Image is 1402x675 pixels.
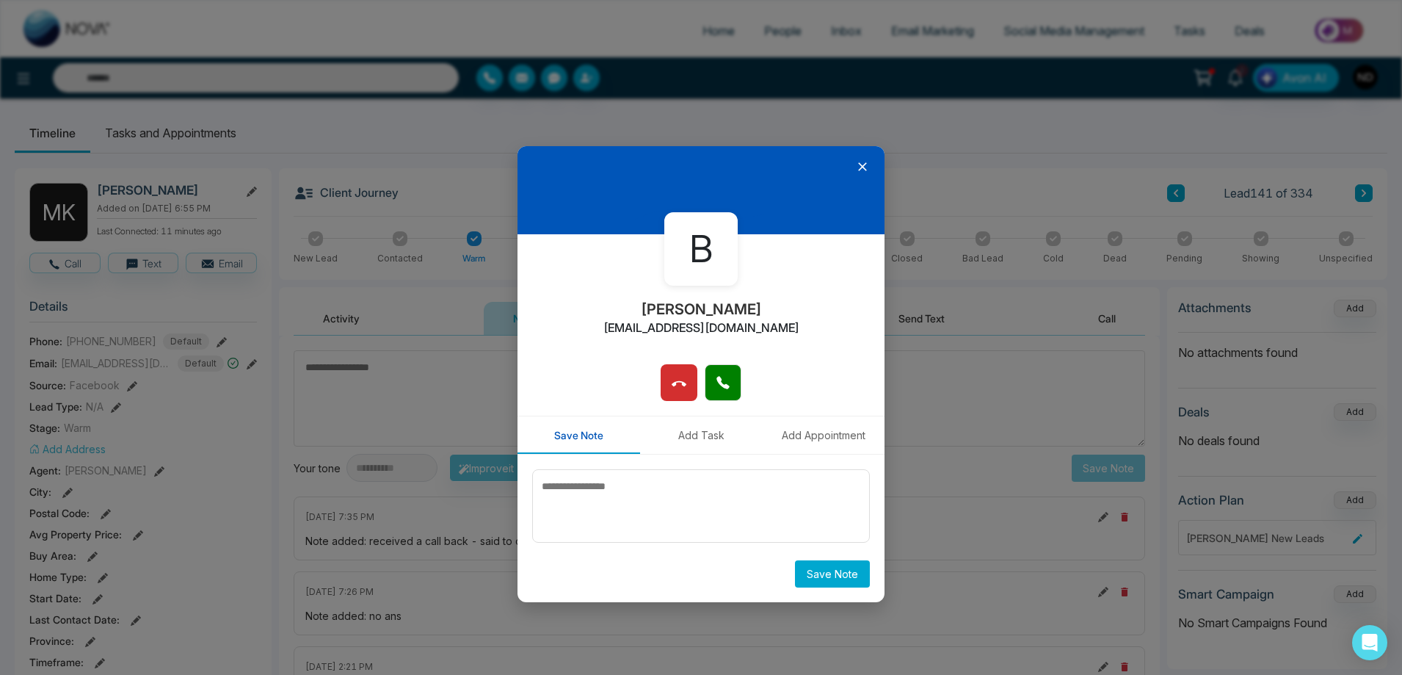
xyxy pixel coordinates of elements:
button: Add Task [640,416,763,454]
button: Save Note [517,416,640,454]
button: Save Note [795,560,870,588]
span: B [689,221,713,276]
div: Open Intercom Messenger [1352,625,1387,660]
h2: [EMAIL_ADDRESS][DOMAIN_NAME] [603,321,799,335]
button: Add Appointment [762,416,885,454]
h2: [PERSON_NAME] [641,300,762,318]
